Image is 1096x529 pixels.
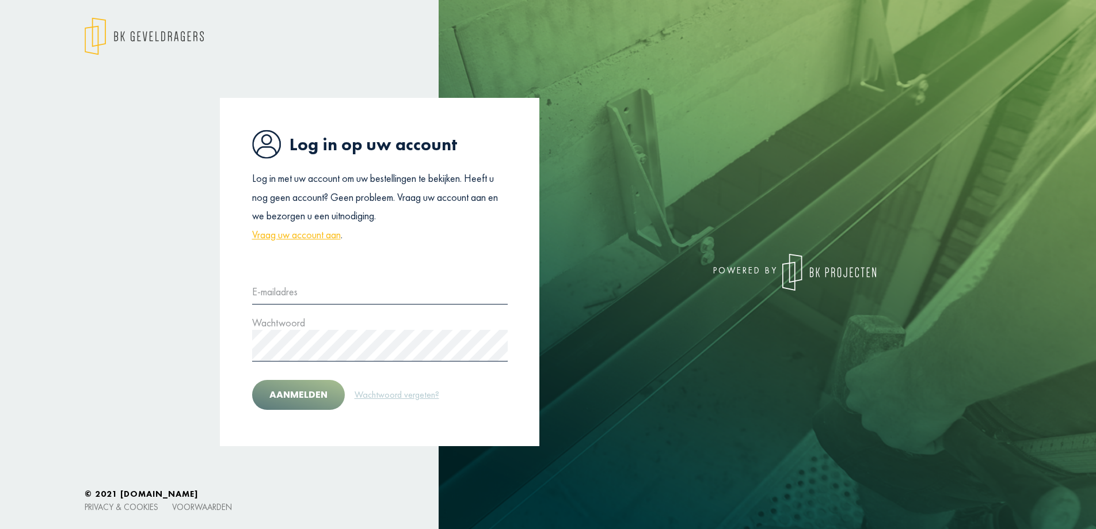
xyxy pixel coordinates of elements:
[354,387,440,402] a: Wachtwoord vergeten?
[252,130,508,159] h1: Log in op uw account
[85,489,1011,499] h6: © 2021 [DOMAIN_NAME]
[172,501,232,512] a: Voorwaarden
[557,254,876,291] div: powered by
[252,130,281,159] img: icon
[252,226,341,244] a: Vraag uw account aan
[252,314,305,332] label: Wachtwoord
[85,17,204,55] img: logo
[85,501,158,512] a: Privacy & cookies
[252,169,508,244] p: Log in met uw account om uw bestellingen te bekijken. Heeft u nog geen account? Geen probleem. Vr...
[252,380,345,410] button: Aanmelden
[782,254,876,291] img: logo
